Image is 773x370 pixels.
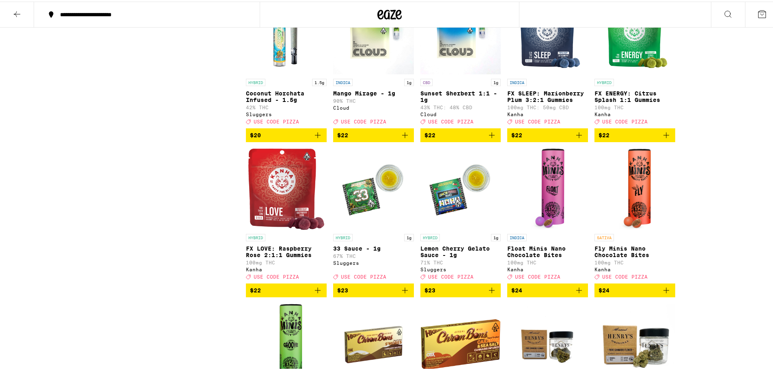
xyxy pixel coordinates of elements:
p: 71% THC [420,258,501,264]
span: USE CODE PIZZA [428,273,474,278]
span: $22 [424,130,435,137]
p: INDICA [507,232,527,240]
span: USE CODE PIZZA [602,117,648,123]
span: USE CODE PIZZA [341,273,386,278]
p: HYBRID [420,232,440,240]
span: USE CODE PIZZA [428,117,474,123]
p: HYBRID [246,232,265,240]
div: Kanha [507,265,588,270]
p: 100mg THC [246,258,327,264]
div: Kanha [594,110,675,115]
p: SATIVA [594,232,614,240]
div: Sluggers [246,110,327,115]
a: Open page for 33 Sauce - 1g from Sluggers [333,147,414,282]
button: Add to bag [594,282,675,296]
img: Kanha - FX LOVE: Raspberry Rose 2:1:1 Gummies [248,147,324,228]
div: Sluggers [333,259,414,264]
span: $22 [511,130,522,137]
div: Kanha [507,110,588,115]
img: Sluggers - 33 Sauce - 1g [333,147,414,228]
div: Sluggers [420,265,501,270]
button: Add to bag [333,127,414,141]
button: Add to bag [246,127,327,141]
span: $24 [511,286,522,292]
p: HYBRID [594,77,614,84]
span: USE CODE PIZZA [515,273,560,278]
span: $22 [250,286,261,292]
p: FX LOVE: Raspberry Rose 2:1:1 Gummies [246,244,327,257]
p: 33 Sauce - 1g [333,244,414,250]
span: USE CODE PIZZA [254,273,299,278]
button: Add to bag [333,282,414,296]
span: USE CODE PIZZA [515,117,560,123]
button: Add to bag [246,282,327,296]
span: $23 [424,286,435,292]
p: 100mg THC [594,258,675,264]
a: Open page for Fly Minis Nano Chocolate Bites from Kanha [594,147,675,282]
p: CBD [420,77,433,84]
button: Add to bag [420,282,501,296]
p: FX ENERGY: Citrus Splash 1:1 Gummies [594,89,675,102]
p: 1.5g [312,77,327,84]
p: Coconut Horchata Infused - 1.5g [246,89,327,102]
p: 43% THC: 48% CBD [420,103,501,108]
button: Add to bag [420,127,501,141]
p: 1g [491,232,501,240]
div: Kanha [594,265,675,270]
div: Kanha [246,265,327,270]
img: Kanha - Fly Minis Nano Chocolate Bites [619,147,651,228]
p: 100mg THC [507,258,588,264]
p: 1g [404,77,414,84]
p: INDICA [333,77,353,84]
p: 1g [404,232,414,240]
p: HYBRID [246,77,265,84]
p: Lemon Cherry Gelato Sauce - 1g [420,244,501,257]
span: $22 [599,130,609,137]
p: Sunset Sherbert 1:1 - 1g [420,89,501,102]
p: 90% THC [333,97,414,102]
span: $20 [250,130,261,137]
p: HYBRID [333,232,353,240]
button: Add to bag [507,127,588,141]
p: 100mg THC [594,103,675,108]
span: USE CODE PIZZA [602,273,648,278]
span: USE CODE PIZZA [341,117,386,123]
a: Open page for FX LOVE: Raspberry Rose 2:1:1 Gummies from Kanha [246,147,327,282]
a: Open page for Lemon Cherry Gelato Sauce - 1g from Sluggers [420,147,501,282]
span: USE CODE PIZZA [254,117,299,123]
span: $23 [337,286,348,292]
p: Fly Minis Nano Chocolate Bites [594,244,675,257]
button: Add to bag [507,282,588,296]
a: Open page for Float Minis Nano Chocolate Bites from Kanha [507,147,588,282]
img: Sluggers - Lemon Cherry Gelato Sauce - 1g [420,147,501,228]
span: $22 [337,130,348,137]
p: 42% THC [246,103,327,108]
p: INDICA [507,77,527,84]
p: Float Minis Nano Chocolate Bites [507,244,588,257]
p: 100mg THC: 50mg CBD [507,103,588,108]
div: Cloud [420,110,501,115]
p: FX SLEEP: Marionberry Plum 3:2:1 Gummies [507,89,588,102]
p: 67% THC [333,252,414,257]
button: Add to bag [594,127,675,141]
div: Cloud [333,104,414,109]
p: 1g [491,77,501,84]
img: Kanha - Float Minis Nano Chocolate Bites [531,147,564,228]
span: $24 [599,286,609,292]
p: Mango Mirage - 1g [333,89,414,95]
